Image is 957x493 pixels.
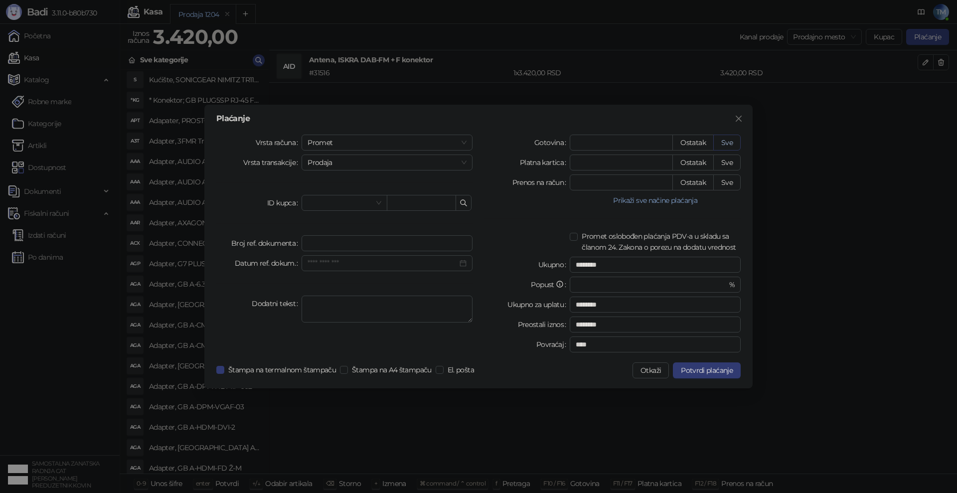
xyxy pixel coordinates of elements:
label: Preostali iznos [518,317,570,332]
span: El. pošta [444,364,478,375]
label: Broj ref. dokumenta [231,235,302,251]
input: Datum ref. dokum. [308,258,458,269]
label: Platna kartica [520,155,570,170]
span: Promet [308,135,467,150]
button: Ostatak [672,155,714,170]
label: Gotovina [534,135,570,151]
button: Sve [713,155,741,170]
label: Vrsta računa [256,135,302,151]
span: Prodaja [308,155,467,170]
label: Povraćaj [536,336,570,352]
label: Ukupno za uplatu [507,297,570,313]
button: Sve [713,174,741,190]
label: ID kupca [267,195,302,211]
div: Plaćanje [216,115,741,123]
button: Close [731,111,747,127]
label: Dodatni tekst [252,296,302,312]
span: Promet oslobođen plaćanja PDV-a u skladu sa članom 24. Zakona o porezu na dodatu vrednost [578,231,741,253]
span: Štampa na A4 štampaču [348,364,436,375]
button: Otkaži [633,362,669,378]
input: Broj ref. dokumenta [302,235,473,251]
button: Ostatak [672,135,714,151]
label: Datum ref. dokum. [235,255,302,271]
span: Zatvori [731,115,747,123]
textarea: Dodatni tekst [302,296,473,323]
label: Prenos na račun [512,174,570,190]
span: Potvrdi plaćanje [681,366,733,375]
label: Vrsta transakcije [243,155,302,170]
label: Popust [531,277,570,293]
span: Štampa na termalnom štampaču [224,364,340,375]
button: Ostatak [672,174,714,190]
button: Sve [713,135,741,151]
button: Prikaži sve načine plaćanja [570,194,741,206]
label: Ukupno [538,257,570,273]
span: close [735,115,743,123]
button: Potvrdi plaćanje [673,362,741,378]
